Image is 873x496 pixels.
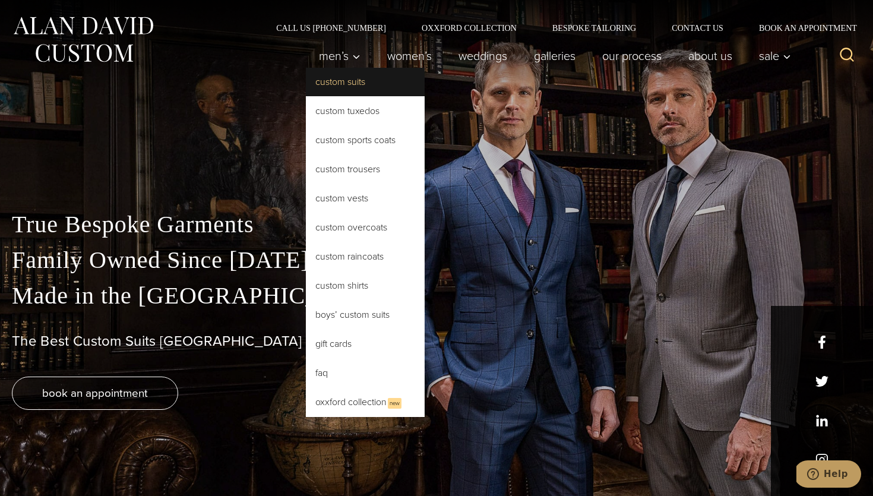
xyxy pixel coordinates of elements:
a: book an appointment [12,377,178,410]
a: Boys’ Custom Suits [306,301,425,329]
button: Sale sub menu toggle [746,44,798,68]
a: Custom Overcoats [306,213,425,242]
a: Our Process [589,44,675,68]
a: Oxxford CollectionNew [306,388,425,417]
a: Women’s [374,44,445,68]
img: Alan David Custom [12,13,154,66]
a: Custom Trousers [306,155,425,184]
a: Custom Sports Coats [306,126,425,154]
a: Book an Appointment [741,24,861,32]
a: Call Us [PHONE_NUMBER] [258,24,404,32]
nav: Secondary Navigation [258,24,861,32]
a: Oxxford Collection [404,24,534,32]
a: Gift Cards [306,330,425,358]
a: Bespoke Tailoring [534,24,654,32]
p: True Bespoke Garments Family Owned Since [DATE] Made in the [GEOGRAPHIC_DATA] [12,207,861,314]
a: Custom Raincoats [306,242,425,271]
a: FAQ [306,359,425,387]
nav: Primary Navigation [306,44,798,68]
button: View Search Form [833,42,861,70]
button: Child menu of Men’s [306,44,374,68]
iframe: Opens a widget where you can chat to one of our agents [796,460,861,490]
a: Custom Shirts [306,271,425,300]
span: New [388,398,401,409]
span: book an appointment [42,384,148,402]
a: Contact Us [654,24,741,32]
a: Custom Tuxedos [306,97,425,125]
a: About Us [675,44,746,68]
h1: The Best Custom Suits [GEOGRAPHIC_DATA] Has to Offer [12,333,861,350]
a: Custom Suits [306,68,425,96]
a: Custom Vests [306,184,425,213]
a: Galleries [521,44,589,68]
a: weddings [445,44,521,68]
